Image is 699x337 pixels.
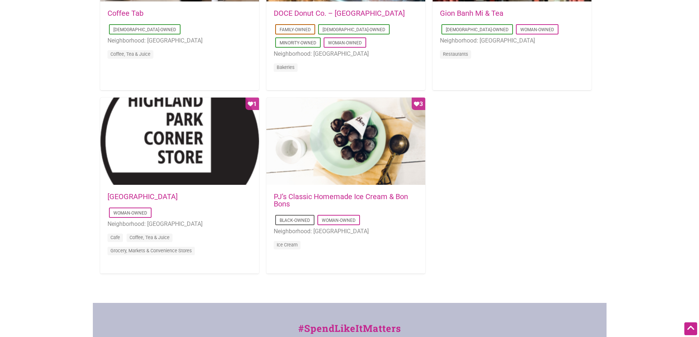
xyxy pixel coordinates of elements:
[440,36,584,45] li: Neighborhood: [GEOGRAPHIC_DATA]
[130,235,170,240] a: Coffee, Tea & Juice
[274,192,408,208] a: PJ’s Classic Homemade Ice Cream & Bon Bons
[274,49,418,59] li: Neighborhood: [GEOGRAPHIC_DATA]
[322,218,356,223] a: Woman-Owned
[108,192,178,201] a: [GEOGRAPHIC_DATA]
[110,248,192,253] a: Grocery, Markets & Convenience Stores
[274,227,418,236] li: Neighborhood: [GEOGRAPHIC_DATA]
[323,27,385,32] a: [DEMOGRAPHIC_DATA]-Owned
[108,9,143,18] a: Coffee Tab
[277,242,298,248] a: Ice Cream
[110,51,150,57] a: Coffee, Tea & Juice
[110,235,120,240] a: Cafe
[440,9,503,18] a: Gion Banh Mi & Tea
[280,27,311,32] a: Family-Owned
[274,9,405,18] a: DOCE Donut Co. – [GEOGRAPHIC_DATA]
[277,65,295,70] a: Bakeries
[280,40,316,45] a: Minority-Owned
[113,27,176,32] a: [DEMOGRAPHIC_DATA]-Owned
[446,27,509,32] a: [DEMOGRAPHIC_DATA]-Owned
[113,210,147,216] a: Woman-Owned
[108,36,252,45] li: Neighborhood: [GEOGRAPHIC_DATA]
[328,40,362,45] a: Woman-Owned
[520,27,554,32] a: Woman-Owned
[443,51,468,57] a: Restaurants
[684,322,697,335] div: Scroll Back to Top
[108,219,252,229] li: Neighborhood: [GEOGRAPHIC_DATA]
[280,218,310,223] a: Black-Owned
